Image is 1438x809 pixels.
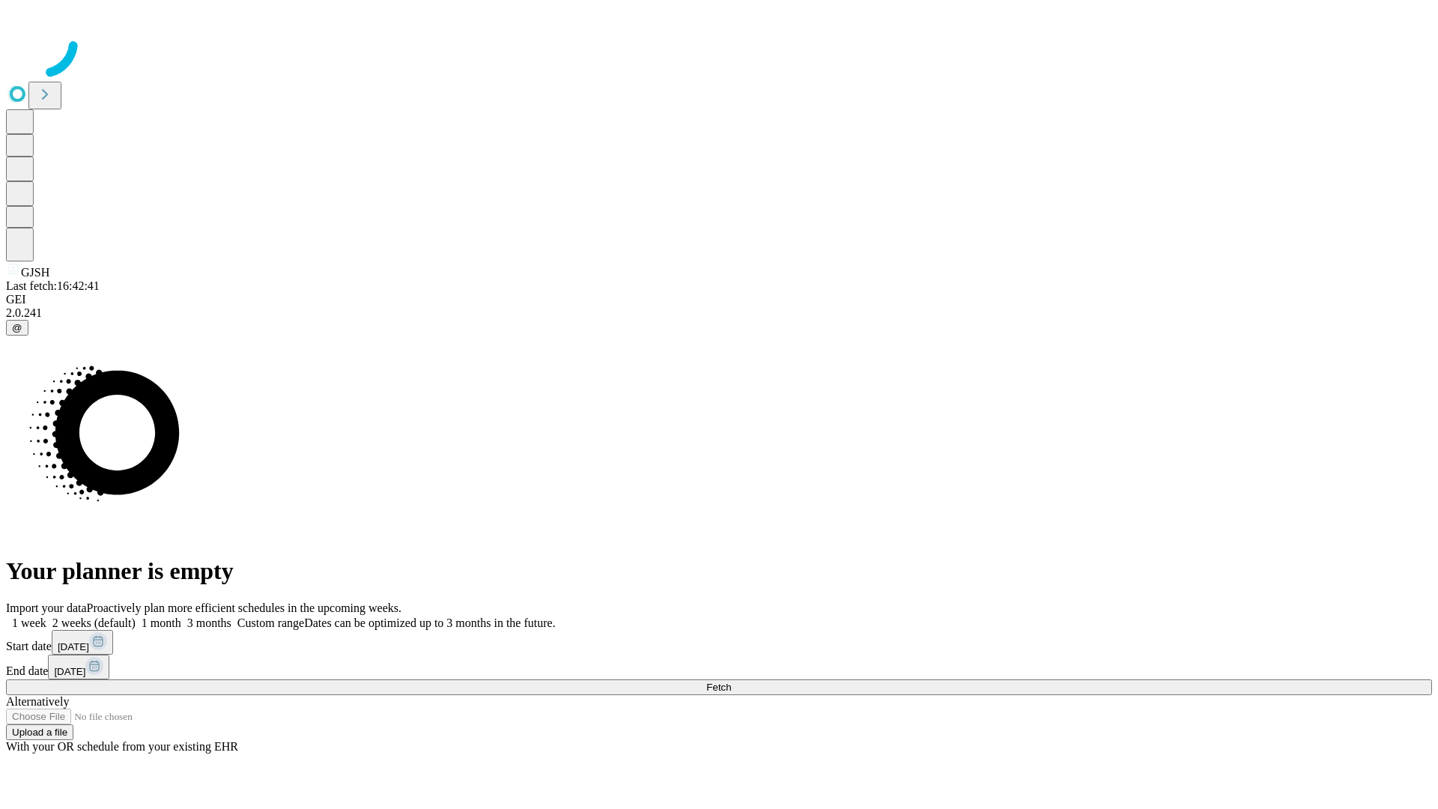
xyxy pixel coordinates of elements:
[6,557,1432,585] h1: Your planner is empty
[187,616,231,629] span: 3 months
[52,630,113,655] button: [DATE]
[6,679,1432,695] button: Fetch
[6,724,73,740] button: Upload a file
[12,322,22,333] span: @
[6,320,28,336] button: @
[54,666,85,677] span: [DATE]
[87,602,401,614] span: Proactively plan more efficient schedules in the upcoming weeks.
[6,293,1432,306] div: GEI
[237,616,304,629] span: Custom range
[58,641,89,652] span: [DATE]
[304,616,555,629] span: Dates can be optimized up to 3 months in the future.
[6,602,87,614] span: Import your data
[21,266,49,279] span: GJSH
[706,682,731,693] span: Fetch
[12,616,46,629] span: 1 week
[6,306,1432,320] div: 2.0.241
[48,655,109,679] button: [DATE]
[6,655,1432,679] div: End date
[6,279,100,292] span: Last fetch: 16:42:41
[52,616,136,629] span: 2 weeks (default)
[6,630,1432,655] div: Start date
[6,740,238,753] span: With your OR schedule from your existing EHR
[142,616,181,629] span: 1 month
[6,695,69,708] span: Alternatively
